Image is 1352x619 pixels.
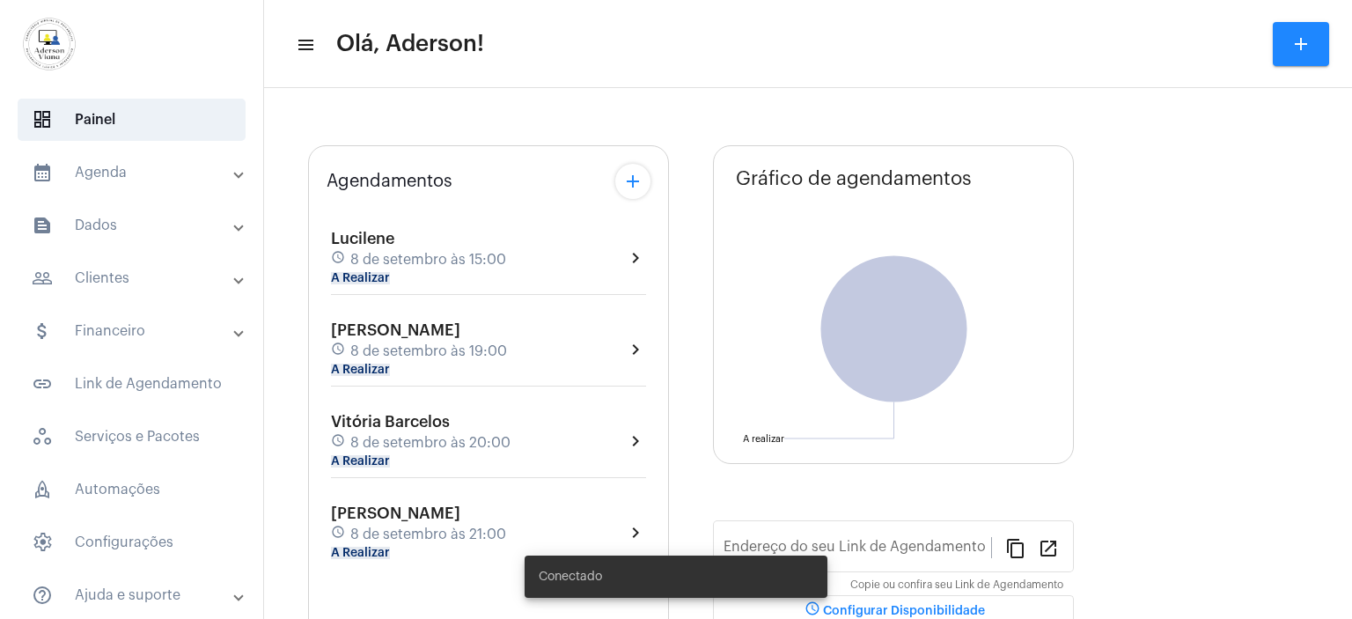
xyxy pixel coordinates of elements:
mat-expansion-panel-header: sidenav iconAjuda e suporte [11,574,263,616]
mat-icon: sidenav icon [32,268,53,289]
mat-panel-title: Financeiro [32,321,235,342]
mat-icon: chevron_right [625,339,646,360]
mat-icon: schedule [331,525,347,544]
span: [PERSON_NAME] [331,322,460,338]
mat-icon: sidenav icon [32,215,53,236]
span: Configurar Disponibilidade [802,605,985,617]
img: d7e3195d-0907-1efa-a796-b593d293ae59.png [14,9,84,79]
span: Serviços e Pacotes [18,416,246,458]
mat-panel-title: Ajuda e suporte [32,585,235,606]
span: Link de Agendamento [18,363,246,405]
mat-icon: sidenav icon [32,321,53,342]
mat-panel-title: Agenda [32,162,235,183]
span: 8 de setembro às 20:00 [350,435,511,451]
span: 8 de setembro às 21:00 [350,527,506,542]
mat-icon: schedule [331,342,347,361]
input: Link [724,542,991,558]
mat-expansion-panel-header: sidenav iconFinanceiro [11,310,263,352]
mat-icon: content_copy [1005,537,1026,558]
span: [PERSON_NAME] [331,505,460,521]
span: sidenav icon [32,532,53,553]
mat-icon: sidenav icon [32,585,53,606]
mat-icon: chevron_right [625,431,646,452]
mat-icon: chevron_right [625,522,646,543]
mat-icon: chevron_right [625,247,646,269]
mat-icon: schedule [331,433,347,453]
span: Vitória Barcelos [331,414,450,430]
span: Agendamentos [327,172,452,191]
mat-icon: sidenav icon [296,34,313,55]
mat-icon: add [622,171,643,192]
mat-expansion-panel-header: sidenav iconClientes [11,257,263,299]
mat-panel-title: Clientes [32,268,235,289]
mat-expansion-panel-header: sidenav iconDados [11,204,263,247]
mat-icon: sidenav icon [32,162,53,183]
span: Olá, Aderson! [336,30,484,58]
span: sidenav icon [32,479,53,500]
span: Gráfico de agendamentos [736,168,972,189]
span: Automações [18,468,246,511]
mat-hint: Copie ou confira seu Link de Agendamento [850,579,1063,592]
span: Conectado [539,568,602,586]
span: Lucilene [331,231,394,247]
mat-chip: A Realizar [331,547,390,559]
text: A realizar [743,434,784,444]
mat-chip: A Realizar [331,272,390,284]
mat-icon: open_in_new [1038,537,1059,558]
mat-panel-title: Dados [32,215,235,236]
mat-icon: schedule [331,250,347,269]
mat-icon: sidenav icon [32,373,53,394]
mat-chip: A Realizar [331,455,390,468]
span: 8 de setembro às 15:00 [350,252,506,268]
span: Configurações [18,521,246,564]
span: sidenav icon [32,426,53,447]
mat-expansion-panel-header: sidenav iconAgenda [11,151,263,194]
span: sidenav icon [32,109,53,130]
span: 8 de setembro às 19:00 [350,343,507,359]
mat-icon: add [1290,33,1312,55]
span: Painel [18,99,246,141]
mat-chip: A Realizar [331,364,390,376]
